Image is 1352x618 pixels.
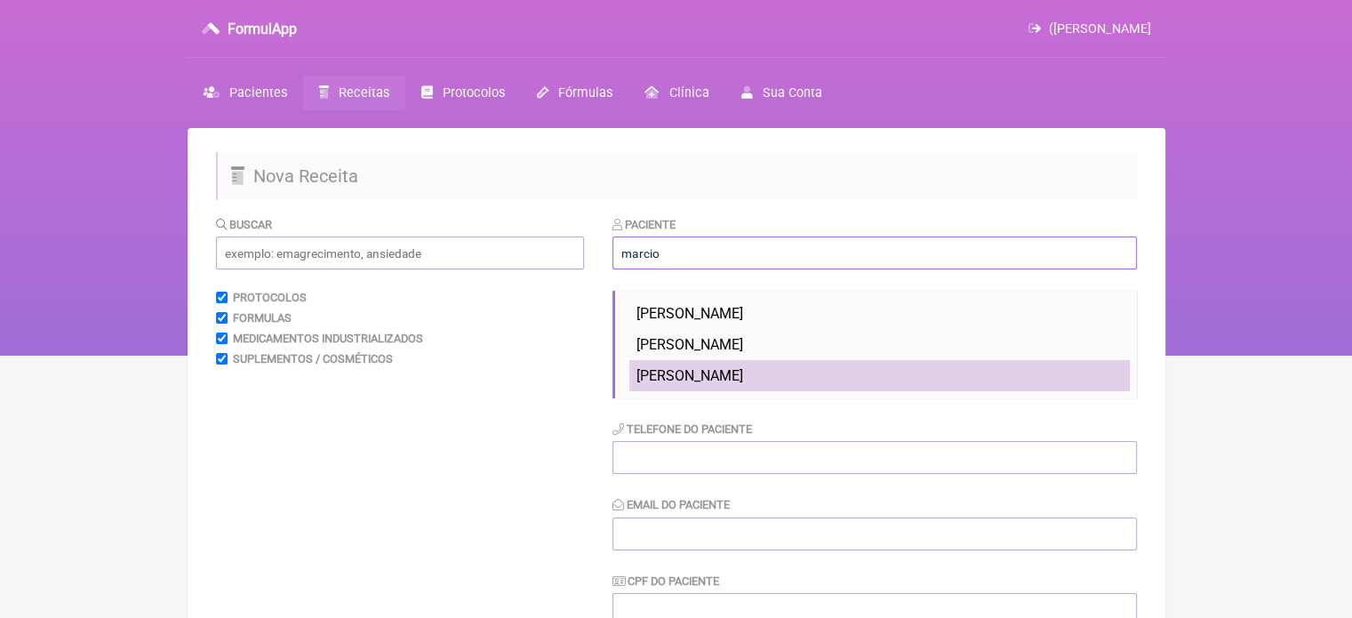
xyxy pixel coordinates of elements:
[233,352,393,365] label: Suplementos / Cosméticos
[1028,21,1150,36] a: ([PERSON_NAME]
[612,218,676,231] label: Paciente
[233,291,307,304] label: Protocolos
[636,367,743,384] span: [PERSON_NAME]
[303,76,405,110] a: Receitas
[443,85,505,100] span: Protocolos
[188,76,303,110] a: Pacientes
[228,20,297,37] h3: FormulApp
[558,85,612,100] span: Fórmulas
[612,422,752,436] label: Telefone do Paciente
[405,76,521,110] a: Protocolos
[612,574,719,588] label: CPF do Paciente
[1049,21,1151,36] span: ([PERSON_NAME]
[216,218,273,231] label: Buscar
[612,498,730,511] label: Email do Paciente
[668,85,708,100] span: Clínica
[233,332,423,345] label: Medicamentos Industrializados
[521,76,628,110] a: Fórmulas
[339,85,389,100] span: Receitas
[216,237,584,269] input: exemplo: emagrecimento, ansiedade
[233,311,292,325] label: Formulas
[636,336,743,353] span: [PERSON_NAME]
[636,305,743,322] span: [PERSON_NAME]
[763,85,822,100] span: Sua Conta
[724,76,837,110] a: Sua Conta
[628,76,724,110] a: Clínica
[229,85,287,100] span: Pacientes
[216,152,1137,200] h2: Nova Receita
